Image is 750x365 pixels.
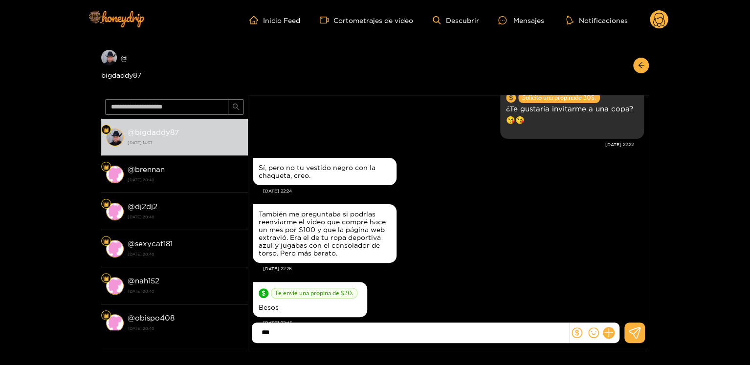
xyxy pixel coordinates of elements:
[135,239,173,248] font: sexycat181
[263,17,300,24] font: Inicio Feed
[128,314,135,322] font: @
[522,94,575,101] font: Solicito una propina
[103,201,109,207] img: Nivel de ventilador
[605,142,634,147] font: [DATE] 22:22
[128,277,135,285] font: @
[103,127,109,133] img: Nivel de ventilador
[121,54,128,62] font: @
[128,215,154,219] font: [DATE] 20:40
[106,166,124,183] img: conversación
[135,128,179,136] font: bigdaddy87
[103,276,109,281] img: Nivel de ventilador
[433,16,479,24] a: Descubrir
[591,94,596,101] font: $.
[638,62,645,70] span: flecha izquierda
[106,240,124,258] img: conversación
[588,327,599,338] span: sonrisa
[575,94,591,101] font: de 20
[101,71,141,79] font: bigdaddy87
[103,313,109,319] img: Nivel de ventilador
[263,321,292,325] font: [DATE] 22:45
[128,239,135,248] font: @
[106,277,124,295] img: conversación
[333,17,413,24] font: Cortometrajes de vídeo
[633,58,649,73] button: flecha izquierda
[253,204,397,263] div: 22 de agosto, 22:22
[320,16,413,24] a: Cortometrajes de vídeo
[563,15,630,25] button: Notificaciones
[106,129,124,146] img: conversación
[344,289,352,297] font: 20
[228,99,243,115] button: buscar
[101,50,248,81] div: @bigdaddy87
[106,314,124,332] img: conversación
[259,303,279,311] font: Besos
[500,86,644,139] div: 22 de agosto, 22:06
[103,164,109,170] img: Nivel de ventilador
[259,288,268,298] span: círculo del dólar
[128,178,154,182] font: [DATE] 20:40
[135,202,157,211] font: dj2dj2
[506,93,516,103] span: círculo del dólar
[106,203,124,220] img: conversación
[128,202,135,211] font: @
[259,164,375,179] font: Sí, pero no tu vestido negro con la chaqueta, creo.
[263,266,292,271] font: [DATE] 22:26
[506,105,633,124] font: ¿Te gustaría invitarme a una copa?😘😘
[128,165,165,173] font: @brennan
[578,17,627,24] font: Notificaciones
[513,17,544,24] font: Mensajes
[570,325,584,340] button: dólar
[253,158,397,185] div: 22 de agosto, 22:22
[232,103,240,111] span: buscar
[128,326,154,330] font: [DATE] 20:40
[259,210,386,257] font: También me preguntaba si podrías reenviarme el video que compré hace un mes por $100 y que la pág...
[253,282,367,317] div: 22 de agosto, 22:24
[135,277,159,285] font: nah152
[128,128,135,136] font: @
[103,238,109,244] img: Nivel de ventilador
[263,189,292,193] font: [DATE] 22:24
[352,289,353,297] font: .
[128,289,154,293] font: [DATE] 20:40
[275,289,344,297] font: Te envié una propina de $
[128,141,153,145] font: [DATE] 14:37
[249,16,300,24] a: Inicio Feed
[572,327,582,338] span: dólar
[128,252,154,256] font: [DATE] 20:40
[135,314,175,322] font: obispo408
[320,16,333,24] span: cámara de vídeo
[249,16,263,24] span: hogar
[445,17,479,24] font: Descubrir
